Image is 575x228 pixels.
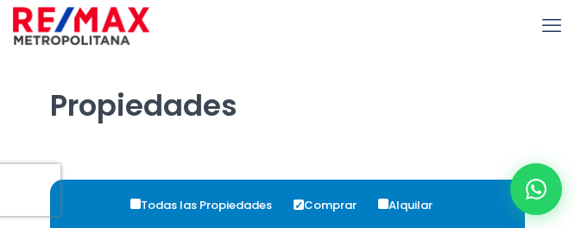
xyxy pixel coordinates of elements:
a: mobile menu [537,11,566,41]
img: remax-metropolitana-logo [13,4,149,47]
label: Comprar [289,188,374,222]
input: Comprar [294,199,304,210]
input: Todas las Propiedades [130,199,141,209]
label: Todas las Propiedades [126,188,289,222]
a: RE/MAX Metropolitana [13,4,149,47]
label: Alquilar [374,188,450,222]
h1: Propiedades [50,53,525,123]
input: Alquilar [378,199,389,209]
